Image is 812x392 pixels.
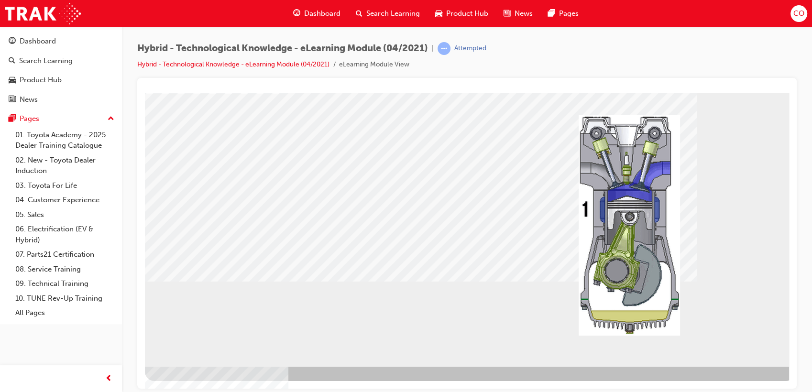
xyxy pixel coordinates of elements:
span: pages-icon [9,115,16,123]
span: Search Learning [366,8,420,19]
span: news-icon [504,8,511,20]
a: Hybrid - Technological Knowledge - eLearning Module (04/2021) [137,60,329,68]
span: CO [793,8,804,19]
span: guage-icon [9,37,16,46]
span: car-icon [435,8,442,20]
span: News [515,8,533,19]
span: | [432,43,434,54]
button: DashboardSearch LearningProduct HubNews [4,31,118,110]
div: Search Learning [19,55,73,66]
a: news-iconNews [496,4,540,23]
button: Pages [4,110,118,128]
div: Attempted [454,44,486,53]
div: Pages [20,113,39,124]
span: search-icon [356,8,362,20]
span: Product Hub [446,8,488,19]
span: up-icon [108,113,114,125]
a: 08. Service Training [11,262,118,277]
span: Pages [559,8,579,19]
a: search-iconSearch Learning [348,4,428,23]
button: CO [790,5,807,22]
a: 10. TUNE Rev-Up Training [11,291,118,306]
span: learningRecordVerb_ATTEMPT-icon [438,42,450,55]
img: Trak [5,3,81,24]
a: 03. Toyota For Life [11,178,118,193]
a: 05. Sales [11,207,118,222]
div: Dashboard [20,36,56,47]
a: 01. Toyota Academy - 2025 Dealer Training Catalogue [11,128,118,153]
div: News [20,94,38,105]
a: 09. Technical Training [11,276,118,291]
span: prev-icon [105,373,112,385]
div: Product Hub [20,75,62,86]
a: 02. New - Toyota Dealer Induction [11,153,118,178]
a: 07. Parts21 Certification [11,247,118,262]
span: pages-icon [548,8,555,20]
a: 04. Customer Experience [11,193,118,207]
a: News [4,91,118,109]
span: search-icon [9,57,15,65]
span: guage-icon [293,8,300,20]
a: All Pages [11,305,118,320]
span: Dashboard [304,8,340,19]
a: Product Hub [4,71,118,89]
a: guage-iconDashboard [285,4,348,23]
li: eLearning Module View [339,59,409,70]
a: pages-iconPages [540,4,586,23]
a: Dashboard [4,33,118,50]
span: car-icon [9,76,16,85]
a: Search Learning [4,52,118,70]
span: Hybrid - Technological Knowledge - eLearning Module (04/2021) [137,43,428,54]
a: 06. Electrification (EV & Hybrid) [11,222,118,247]
span: news-icon [9,96,16,104]
a: car-iconProduct Hub [428,4,496,23]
